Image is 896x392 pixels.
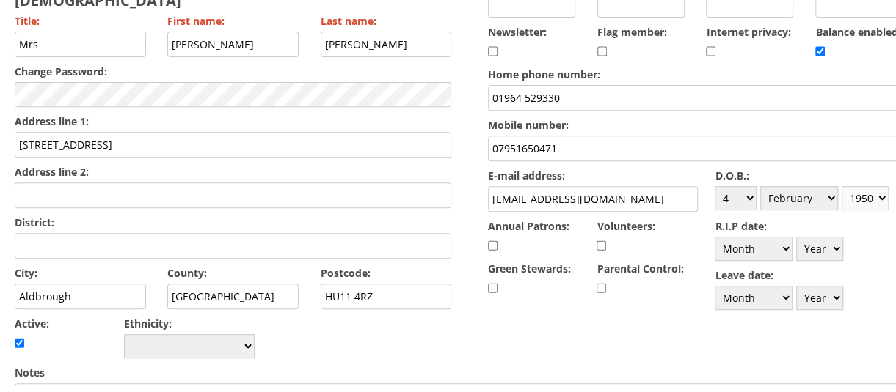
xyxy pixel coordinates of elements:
[597,219,697,233] label: Volunteers:
[321,14,452,28] label: Last name:
[597,262,697,275] label: Parental Control:
[15,64,451,78] label: Change Password:
[488,25,597,39] label: Newsletter:
[597,25,707,39] label: Flag member:
[488,219,589,233] label: Annual Patrons:
[15,114,451,128] label: Address line 1:
[167,266,299,280] label: County:
[15,215,451,229] label: District:
[321,266,452,280] label: Postcode:
[15,14,146,28] label: Title:
[124,317,255,330] label: Ethnicity:
[488,262,589,275] label: Green Stewards:
[15,317,124,330] label: Active:
[706,25,815,39] label: Internet privacy:
[488,169,698,182] label: E-mail address:
[15,165,451,179] label: Address line 2:
[167,14,299,28] label: First name:
[15,266,146,280] label: City:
